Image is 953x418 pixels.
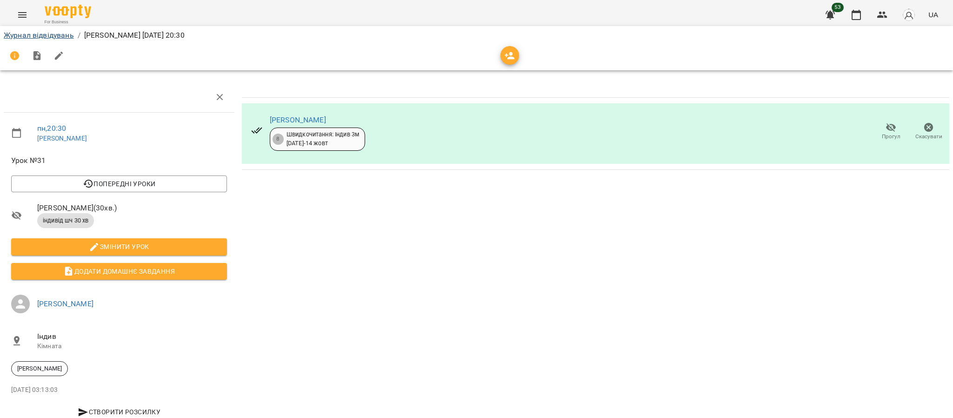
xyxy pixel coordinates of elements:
[925,6,942,23] button: UA
[78,30,80,41] li: /
[832,3,844,12] span: 53
[19,241,220,252] span: Змінити урок
[902,8,915,21] img: avatar_s.png
[270,115,326,124] a: [PERSON_NAME]
[45,5,91,18] img: Voopty Logo
[4,31,74,40] a: Журнал відвідувань
[15,406,223,418] span: Створити розсилку
[37,299,93,308] a: [PERSON_NAME]
[11,4,33,26] button: Menu
[37,124,66,133] a: пн , 20:30
[287,130,359,148] div: Швидкочитання: Індив 3м [DATE] - 14 жовт
[45,19,91,25] span: For Business
[928,10,938,20] span: UA
[910,119,947,145] button: Скасувати
[37,216,94,225] span: індивід шч 30 хв
[11,175,227,192] button: Попередні уроки
[882,133,900,141] span: Прогул
[273,134,284,145] div: 8
[37,342,227,351] p: Кімната
[11,361,68,376] div: [PERSON_NAME]
[11,385,227,395] p: [DATE] 03:13:03
[37,331,227,342] span: Індив
[872,119,910,145] button: Прогул
[37,202,227,214] span: [PERSON_NAME] ( 30 хв. )
[915,133,942,141] span: Скасувати
[19,266,220,277] span: Додати домашнє завдання
[84,30,185,41] p: [PERSON_NAME] [DATE] 20:30
[11,263,227,280] button: Додати домашнє завдання
[37,135,87,142] a: [PERSON_NAME]
[4,30,949,41] nav: breadcrumb
[12,364,67,373] span: [PERSON_NAME]
[11,155,227,166] span: Урок №31
[19,178,220,189] span: Попередні уроки
[11,238,227,255] button: Змінити урок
